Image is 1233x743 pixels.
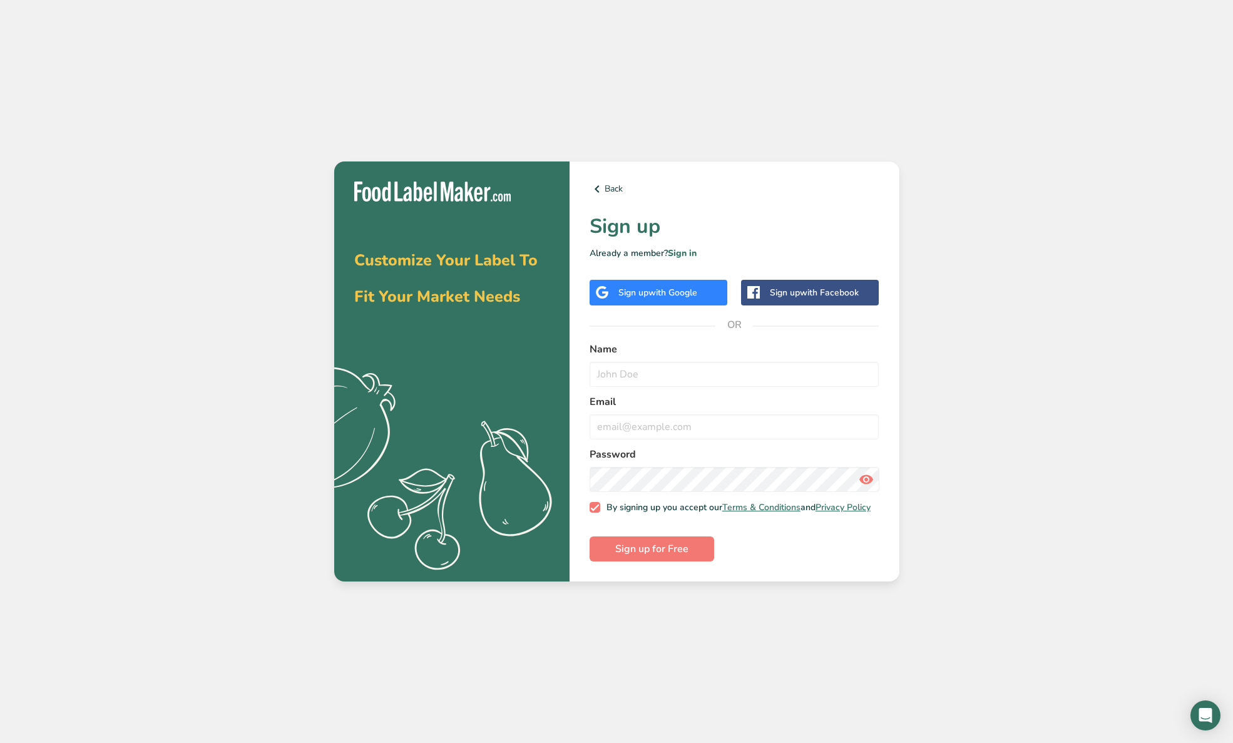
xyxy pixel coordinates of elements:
a: Terms & Conditions [722,501,801,513]
span: with Google [648,287,697,299]
input: email@example.com [590,414,879,439]
span: with Facebook [800,287,859,299]
p: Already a member? [590,247,879,260]
span: By signing up you accept our and [600,502,871,513]
a: Back [590,182,879,197]
h1: Sign up [590,212,879,242]
button: Sign up for Free [590,536,714,561]
span: Customize Your Label To Fit Your Market Needs [354,250,538,307]
div: Open Intercom Messenger [1190,700,1220,730]
label: Name [590,342,879,357]
label: Password [590,447,879,462]
img: Food Label Maker [354,182,511,202]
span: OR [715,306,753,344]
a: Sign in [668,247,697,259]
span: Sign up for Free [615,541,688,556]
a: Privacy Policy [816,501,871,513]
input: John Doe [590,362,879,387]
div: Sign up [618,286,697,299]
div: Sign up [770,286,859,299]
label: Email [590,394,879,409]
